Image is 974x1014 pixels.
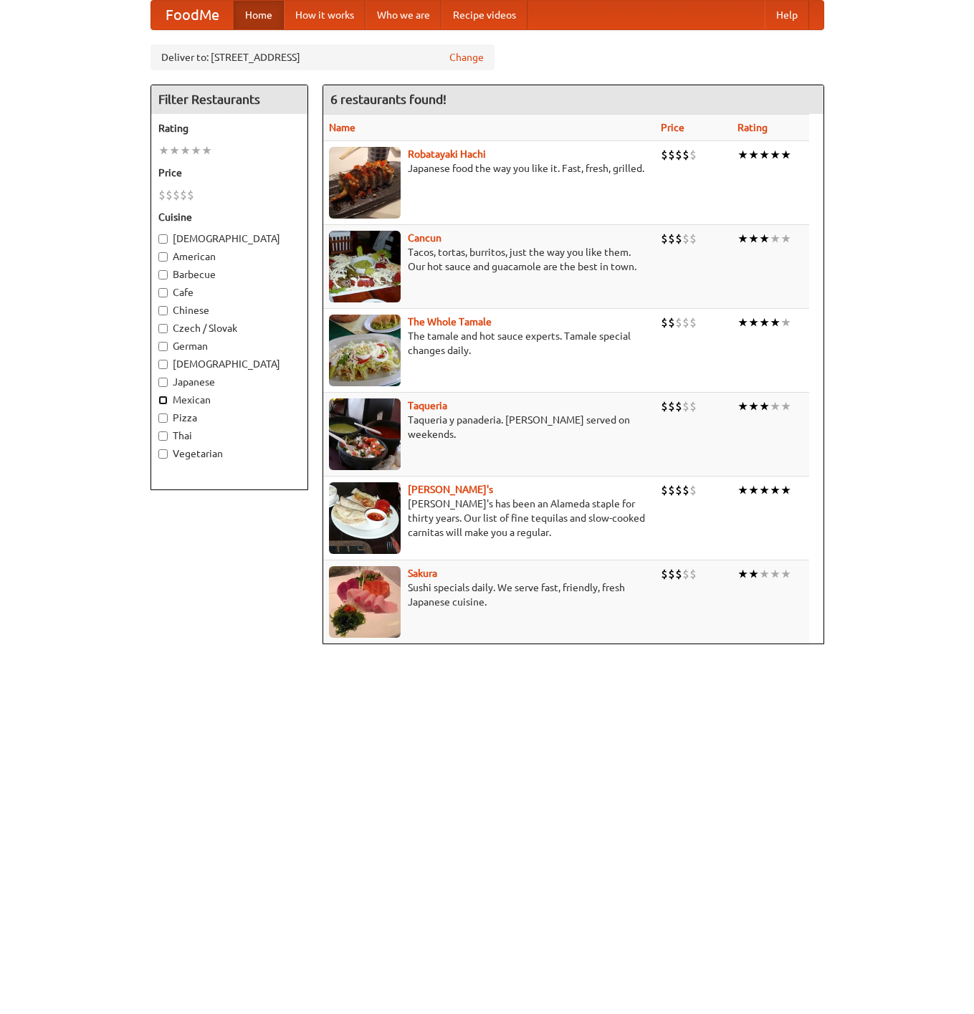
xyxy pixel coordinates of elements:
[329,413,649,441] p: Taqueria y panaderia. [PERSON_NAME] served on weekends.
[158,342,168,351] input: German
[158,396,168,405] input: Mexican
[689,147,697,163] li: $
[158,285,300,300] label: Cafe
[675,482,682,498] li: $
[158,321,300,335] label: Czech / Slovak
[191,143,201,158] li: ★
[169,143,180,158] li: ★
[661,566,668,582] li: $
[770,315,780,330] li: ★
[668,398,675,414] li: $
[329,122,355,133] a: Name
[661,122,684,133] a: Price
[759,482,770,498] li: ★
[689,398,697,414] li: $
[748,231,759,247] li: ★
[284,1,366,29] a: How it works
[158,288,168,297] input: Cafe
[158,375,300,389] label: Japanese
[449,50,484,64] a: Change
[737,231,748,247] li: ★
[748,398,759,414] li: ★
[158,429,300,443] label: Thai
[668,231,675,247] li: $
[737,482,748,498] li: ★
[668,482,675,498] li: $
[675,147,682,163] li: $
[759,315,770,330] li: ★
[158,270,168,279] input: Barbecue
[158,166,300,180] h5: Price
[158,357,300,371] label: [DEMOGRAPHIC_DATA]
[166,187,173,203] li: $
[158,449,168,459] input: Vegetarian
[661,147,668,163] li: $
[689,566,697,582] li: $
[329,566,401,638] img: sakura.jpg
[158,249,300,264] label: American
[173,187,180,203] li: $
[759,398,770,414] li: ★
[737,147,748,163] li: ★
[158,306,168,315] input: Chinese
[151,1,234,29] a: FoodMe
[780,147,791,163] li: ★
[329,329,649,358] p: The tamale and hot sauce experts. Tamale special changes daily.
[158,303,300,317] label: Chinese
[770,482,780,498] li: ★
[158,143,169,158] li: ★
[408,568,437,579] a: Sakura
[329,245,649,274] p: Tacos, tortas, burritos, just the way you like them. Our hot sauce and guacamole are the best in ...
[408,484,493,495] b: [PERSON_NAME]'s
[158,431,168,441] input: Thai
[329,161,649,176] p: Japanese food the way you like it. Fast, fresh, grilled.
[770,231,780,247] li: ★
[675,315,682,330] li: $
[682,147,689,163] li: $
[329,580,649,609] p: Sushi specials daily. We serve fast, friendly, fresh Japanese cuisine.
[158,378,168,387] input: Japanese
[329,147,401,219] img: robatayaki.jpg
[759,147,770,163] li: ★
[158,187,166,203] li: $
[158,231,300,246] label: [DEMOGRAPHIC_DATA]
[187,187,194,203] li: $
[329,398,401,470] img: taqueria.jpg
[770,147,780,163] li: ★
[682,398,689,414] li: $
[661,482,668,498] li: $
[158,411,300,425] label: Pizza
[689,231,697,247] li: $
[748,147,759,163] li: ★
[158,393,300,407] label: Mexican
[675,398,682,414] li: $
[682,231,689,247] li: $
[770,398,780,414] li: ★
[158,360,168,369] input: [DEMOGRAPHIC_DATA]
[329,497,649,540] p: [PERSON_NAME]'s has been an Alameda staple for thirty years. Our list of fine tequilas and slow-c...
[661,398,668,414] li: $
[329,482,401,554] img: pedros.jpg
[408,316,492,327] b: The Whole Tamale
[330,92,447,106] ng-pluralize: 6 restaurants found!
[158,252,168,262] input: American
[158,339,300,353] label: German
[780,482,791,498] li: ★
[408,232,441,244] b: Cancun
[366,1,441,29] a: Who we are
[748,315,759,330] li: ★
[780,398,791,414] li: ★
[668,315,675,330] li: $
[158,121,300,135] h5: Rating
[180,187,187,203] li: $
[180,143,191,158] li: ★
[158,267,300,282] label: Barbecue
[408,148,486,160] a: Robatayaki Hachi
[661,315,668,330] li: $
[689,315,697,330] li: $
[234,1,284,29] a: Home
[151,85,307,114] h4: Filter Restaurants
[408,400,447,411] a: Taqueria
[158,210,300,224] h5: Cuisine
